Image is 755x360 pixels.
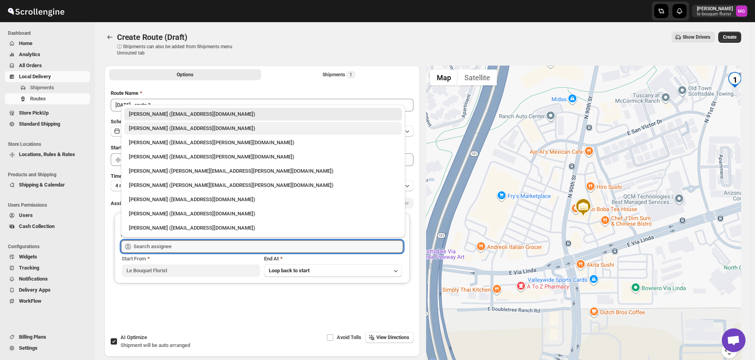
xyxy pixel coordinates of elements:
li: Jennifer Gluth (jemfer@cox.net) [121,149,405,163]
span: 1 [349,72,352,78]
span: Loop back to start [269,268,310,273]
div: [PERSON_NAME] ([EMAIL_ADDRESS][DOMAIN_NAME]) [129,224,397,232]
span: Route Name [111,90,138,96]
span: Scheduled for [111,119,142,124]
button: Cash Collection [5,221,90,232]
button: Billing Plans [5,332,90,343]
p: [PERSON_NAME] [697,6,733,12]
button: Notifications [5,273,90,285]
li: Ryan Peterson (r100040@gmail.com) [121,220,405,234]
button: Delivery Apps [5,285,90,296]
button: Routes [5,93,90,104]
span: Analytics [19,51,40,57]
span: Configurations [8,243,91,250]
button: Settings [5,343,90,354]
span: Shipments [30,85,54,90]
span: Assign to [111,200,132,206]
span: View Directions [376,334,409,341]
span: Store PickUp [19,110,49,116]
div: Open chat [722,328,746,352]
p: ⓘ Shipments can also be added from Shipments menu Unrouted tab [117,43,242,56]
button: WorkFlow [5,296,90,307]
span: Cash Collection [19,223,55,229]
button: User menu [692,5,748,17]
div: 1 [727,72,743,88]
button: Show street map [430,70,458,85]
button: Tracking [5,262,90,273]
span: AI Optimize [121,334,147,340]
p: le-bouquet-florist [697,12,733,17]
li: Matt Boone (mattaf1221@gmail.com) [121,206,405,220]
span: All Orders [19,62,42,68]
span: Notifications [19,276,48,282]
div: [PERSON_NAME] ([EMAIL_ADDRESS][DOMAIN_NAME]) [129,110,397,118]
button: Show Drivers [672,32,715,43]
span: Billing Plans [19,334,46,340]
span: Standard Shipping [19,121,60,127]
li: Gene Rayborn (gene.rayborn@gmail.com) [121,163,405,177]
span: Routes [30,96,46,102]
span: Products and Shipping [8,172,91,178]
text: MG [738,9,745,14]
span: Widgets [19,254,37,260]
div: [PERSON_NAME] ([EMAIL_ADDRESS][PERSON_NAME][DOMAIN_NAME]) [129,139,397,147]
button: Locations, Rules & Rates [5,149,90,160]
button: Users [5,210,90,221]
div: [PERSON_NAME] ([PERSON_NAME][EMAIL_ADDRESS][PERSON_NAME][DOMAIN_NAME]) [129,167,397,175]
div: Shipments [323,71,355,79]
span: Time Per Stop [111,173,143,179]
button: Selected Shipments [263,69,415,80]
button: [DATE]|[DATE] [111,126,413,137]
button: All Orders [5,60,90,71]
button: Show satellite imagery [458,70,497,85]
div: [PERSON_NAME] ([EMAIL_ADDRESS][PERSON_NAME][DOMAIN_NAME]) [129,153,397,161]
div: All Route Options [104,83,420,332]
div: [PERSON_NAME] ([EMAIL_ADDRESS][DOMAIN_NAME]) [129,124,397,132]
span: Avoid Tolls [337,334,361,340]
span: Tracking [19,265,39,271]
button: Home [5,38,90,49]
div: End At [264,255,402,263]
button: All Route Options [109,69,261,80]
span: Start Location (Warehouse) [111,145,173,151]
button: Analytics [5,49,90,60]
button: Create [718,32,741,43]
span: Users Permissions [8,202,91,208]
li: Melody Gluth (mgluth@cox.net) [121,135,405,149]
span: Create [723,34,736,40]
button: Shipping & Calendar [5,179,90,190]
span: Shipment will be auto arranged [121,342,190,348]
input: Eg: Bengaluru Route [111,99,413,111]
button: Shipments [5,82,90,93]
button: Map camera controls [721,343,737,358]
span: Local Delivery [19,74,51,79]
button: Loop back to start [264,264,402,277]
li: Olivia Trott (oetrott@gmail.com) [121,121,405,135]
span: Melody Gluth [736,6,747,17]
span: 4 minutes [115,183,136,189]
button: Widgets [5,251,90,262]
button: 4 minutes [111,180,413,191]
span: Delivery Apps [19,287,51,293]
span: Settings [19,345,38,351]
img: ScrollEngine [6,1,66,21]
li: Nick Erikson (erikson.nicholas@gmail.com) [121,177,405,192]
li: Melody Gluth (lebouquetaz@gmail.com) [121,108,405,121]
span: Store Locations [8,141,91,147]
span: Options [177,72,193,78]
span: WorkFlow [19,298,42,304]
span: Create Route (Draft) [117,32,187,42]
li: John Gluth (johng@ghs.com) [121,192,405,206]
span: Dashboard [8,30,91,36]
span: Users [19,212,33,218]
button: View Directions [365,332,414,343]
div: [PERSON_NAME] ([PERSON_NAME][EMAIL_ADDRESS][PERSON_NAME][DOMAIN_NAME]) [129,181,397,189]
span: Locations, Rules & Rates [19,151,75,157]
span: Shipping & Calendar [19,182,65,188]
button: Routes [104,32,115,43]
span: Start From [122,256,146,262]
input: Search assignee [134,240,403,253]
span: Home [19,40,32,46]
span: Show Drivers [683,34,710,40]
div: [PERSON_NAME] ([EMAIL_ADDRESS][DOMAIN_NAME]) [129,210,397,218]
